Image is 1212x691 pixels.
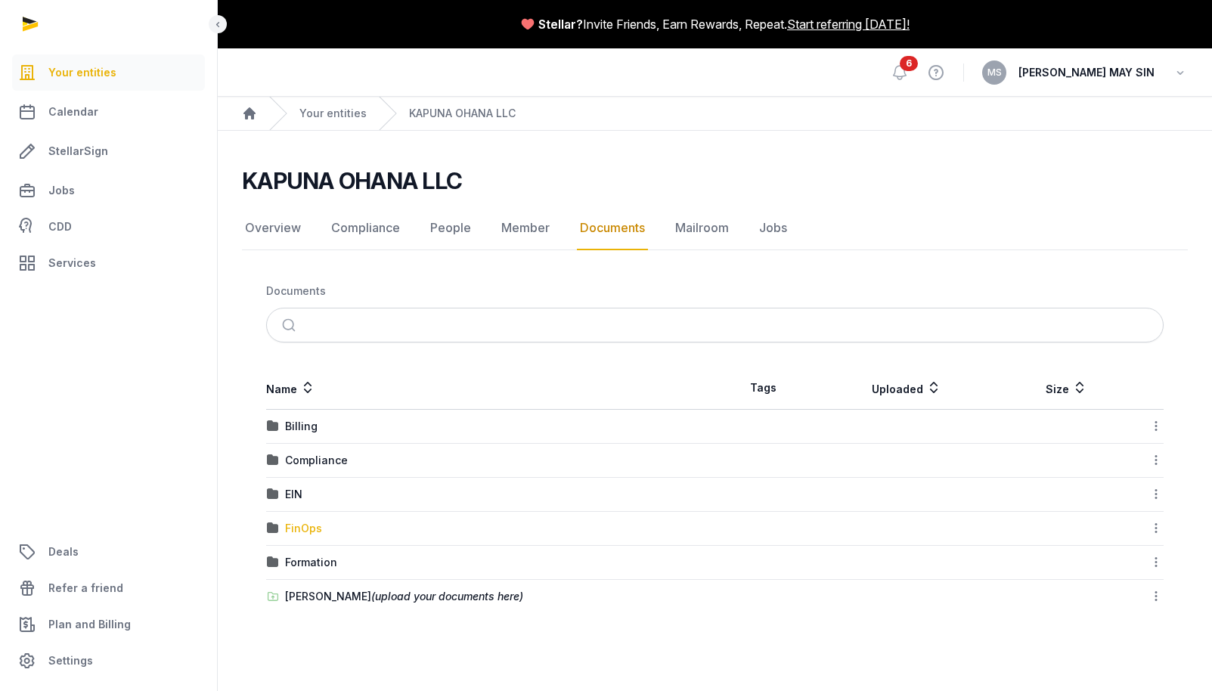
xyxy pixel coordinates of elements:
[12,172,205,209] a: Jobs
[285,521,322,536] div: FinOps
[48,142,108,160] span: StellarSign
[427,206,474,250] a: People
[371,590,523,603] span: (upload your documents here)
[242,167,462,194] h2: KAPUNA OHANA LLC
[242,206,304,250] a: Overview
[715,367,812,410] th: Tags
[900,56,918,71] span: 6
[12,245,205,281] a: Services
[285,453,348,468] div: Compliance
[273,308,308,342] button: Submit
[409,106,516,121] a: KAPUNA OHANA LLC
[12,133,205,169] a: StellarSign
[266,274,1164,308] nav: Breadcrumb
[48,64,116,82] span: Your entities
[267,454,279,466] img: folder.svg
[299,106,367,121] a: Your entities
[48,543,79,561] span: Deals
[1018,64,1155,82] span: [PERSON_NAME] MAY SIN
[218,97,1212,131] nav: Breadcrumb
[787,15,910,33] a: Start referring [DATE]!
[267,488,279,500] img: folder.svg
[267,522,279,535] img: folder.svg
[987,68,1002,77] span: MS
[48,103,98,121] span: Calendar
[285,487,302,502] div: EIN
[672,206,732,250] a: Mailroom
[242,206,1188,250] nav: Tabs
[48,652,93,670] span: Settings
[48,254,96,272] span: Services
[498,206,553,250] a: Member
[48,579,123,597] span: Refer a friend
[12,643,205,679] a: Settings
[577,206,648,250] a: Documents
[48,181,75,200] span: Jobs
[267,420,279,432] img: folder.svg
[267,556,279,569] img: folder.svg
[285,419,318,434] div: Billing
[285,555,337,570] div: Formation
[266,284,326,299] div: Documents
[12,94,205,130] a: Calendar
[756,206,790,250] a: Jobs
[538,15,583,33] span: Stellar?
[12,606,205,643] a: Plan and Billing
[266,367,715,410] th: Name
[12,570,205,606] a: Refer a friend
[12,534,205,570] a: Deals
[48,615,131,634] span: Plan and Billing
[285,589,523,604] div: [PERSON_NAME]
[48,218,72,236] span: CDD
[811,367,1001,410] th: Uploaded
[1002,367,1131,410] th: Size
[12,212,205,242] a: CDD
[328,206,403,250] a: Compliance
[1136,618,1212,691] iframe: Chat Widget
[12,54,205,91] a: Your entities
[982,60,1006,85] button: MS
[267,590,279,603] img: folder-upload.svg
